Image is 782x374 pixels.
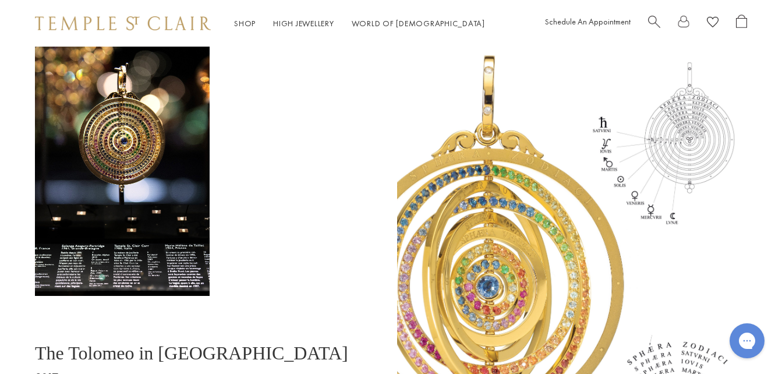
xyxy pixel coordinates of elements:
[35,16,211,30] img: Temple St. Clair
[273,18,334,29] a: High JewelleryHigh Jewellery
[707,15,719,33] a: View Wishlist
[724,319,770,362] iframe: Gorgias live chat messenger
[736,15,747,33] a: Open Shopping Bag
[234,16,485,31] nav: Main navigation
[648,15,660,33] a: Search
[234,18,256,29] a: ShopShop
[352,18,485,29] a: World of [DEMOGRAPHIC_DATA]World of [DEMOGRAPHIC_DATA]
[545,16,631,27] a: Schedule An Appointment
[35,343,384,364] p: The Tolomeo in [GEOGRAPHIC_DATA]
